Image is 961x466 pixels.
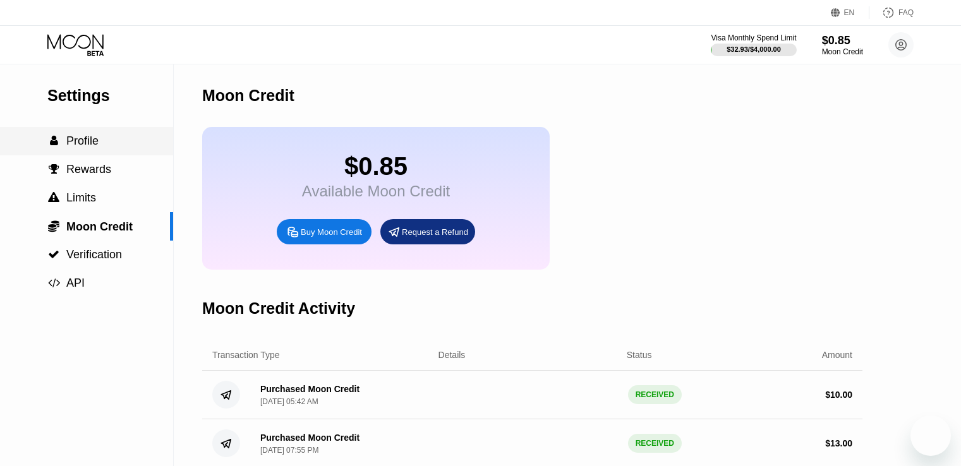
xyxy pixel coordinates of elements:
[260,446,318,455] div: [DATE] 07:55 PM
[260,433,360,443] div: Purchased Moon Credit
[48,277,60,289] span: 
[402,227,468,237] div: Request a Refund
[47,192,60,203] div: 
[438,350,466,360] div: Details
[627,350,652,360] div: Status
[212,350,280,360] div: Transaction Type
[711,33,796,42] div: Visa Monthly Spend Limit
[202,87,294,105] div: Moon Credit
[66,277,85,289] span: API
[48,220,59,232] span: 
[47,249,60,260] div: 
[822,47,863,56] div: Moon Credit
[66,191,96,204] span: Limits
[202,299,355,318] div: Moon Credit Activity
[47,135,60,146] div: 
[380,219,475,244] div: Request a Refund
[49,164,59,175] span: 
[301,227,362,237] div: Buy Moon Credit
[825,438,852,448] div: $ 13.00
[66,220,133,233] span: Moon Credit
[628,385,682,404] div: RECEIVED
[302,152,450,181] div: $0.85
[50,135,58,146] span: 
[47,164,60,175] div: 
[869,6,914,19] div: FAQ
[711,33,796,56] div: Visa Monthly Spend Limit$32.93/$4,000.00
[260,397,318,406] div: [DATE] 05:42 AM
[48,192,59,203] span: 
[910,415,951,456] iframe: Button to launch messaging window
[277,219,372,244] div: Buy Moon Credit
[831,6,869,19] div: EN
[727,45,781,53] div: $32.93 / $4,000.00
[822,34,863,56] div: $0.85Moon Credit
[844,8,855,17] div: EN
[66,134,99,147] span: Profile
[66,163,111,176] span: Rewards
[302,182,450,200] div: Available Moon Credit
[898,8,914,17] div: FAQ
[822,350,852,360] div: Amount
[628,434,682,453] div: RECEIVED
[822,34,863,47] div: $0.85
[47,277,60,289] div: 
[47,87,173,105] div: Settings
[48,249,59,260] span: 
[825,390,852,400] div: $ 10.00
[47,220,60,232] div: 
[66,248,122,261] span: Verification
[260,384,360,394] div: Purchased Moon Credit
